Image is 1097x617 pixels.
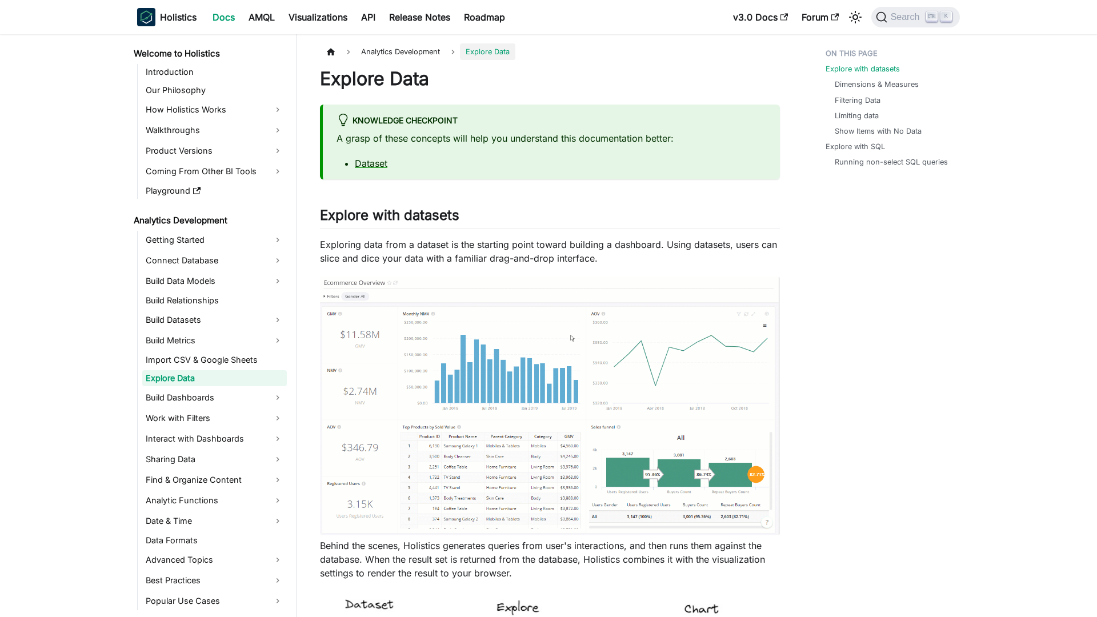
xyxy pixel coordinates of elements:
h2: Explore with datasets [320,207,780,229]
a: Import CSV & Google Sheets [142,352,287,368]
nav: Docs sidebar [126,34,297,617]
a: Work with Filters [142,409,287,427]
a: Find & Organize Content [142,471,287,489]
a: Analytic Functions [142,491,287,510]
a: Coming From Other BI Tools [142,162,287,181]
a: Data Formats [142,532,287,548]
b: Holistics [160,10,197,24]
a: Playground [142,183,287,199]
a: Release Notes [382,8,457,26]
button: Switch between dark and light mode (currently light mode) [846,8,864,26]
p: Behind the scenes, Holistics generates queries from user's interactions, and then runs them again... [320,539,780,580]
a: Limiting data [835,110,879,121]
a: Docs [206,8,242,26]
span: Search [887,12,927,22]
a: Build Datasets [142,311,287,329]
a: How Holistics Works [142,101,287,119]
a: Explore Data [142,370,287,386]
a: Analytics Development [130,213,287,229]
a: Introduction [142,64,287,80]
a: Build Metrics [142,331,287,350]
a: Walkthroughs [142,121,287,139]
a: Build Dashboards [142,388,287,407]
img: Holistics [137,8,155,26]
a: AMQL [242,8,282,26]
a: Running non-select SQL queries [835,157,948,167]
a: Build Relationships [142,293,287,308]
a: Home page [320,43,342,60]
a: Filtering Data [835,95,880,106]
kbd: K [940,11,952,22]
a: Show Items with No Data [835,126,922,137]
a: Sharing Data [142,450,287,468]
a: Dimensions & Measures [835,79,919,90]
div: Knowledge Checkpoint [337,114,766,129]
a: HolisticsHolistics [137,8,197,26]
a: Dataset [355,158,387,169]
a: Roadmap [457,8,512,26]
a: Popular Use Cases [142,592,287,610]
a: Date & Time [142,512,287,530]
a: v3.0 Docs [726,8,795,26]
a: API [354,8,382,26]
a: Explore with SQL [826,141,885,152]
nav: Breadcrumbs [320,43,780,60]
a: Advanced Topics [142,551,287,569]
a: Best Practices [142,571,287,590]
a: Forum [795,8,846,26]
a: Product Versions [142,142,287,160]
span: Explore Data [460,43,515,60]
a: Build Data Models [142,272,287,290]
a: Explore with datasets [826,63,900,74]
a: Visualizations [282,8,354,26]
button: Search (Ctrl+K) [871,7,960,27]
h1: Explore Data [320,67,780,90]
a: Our Philosophy [142,82,287,98]
p: Exploring data from a dataset is the starting point toward building a dashboard. Using datasets, ... [320,238,780,265]
a: Getting Started [142,231,287,249]
span: Analytics Development [355,43,446,60]
a: Interact with Dashboards [142,430,287,448]
a: Welcome to Holistics [130,46,287,62]
a: Connect Database [142,251,287,270]
p: A grasp of these concepts will help you understand this documentation better: [337,131,766,145]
